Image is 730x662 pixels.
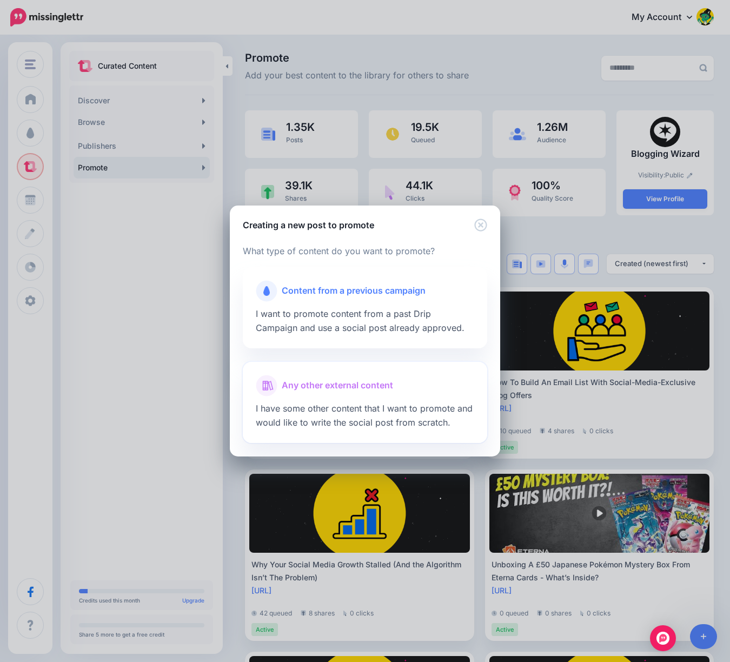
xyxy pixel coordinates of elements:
[650,625,676,651] div: Open Intercom Messenger
[256,308,464,333] span: I want to promote content from a past Drip Campaign and use a social post already approved.
[282,379,393,393] span: Any other external content
[282,284,426,298] span: Content from a previous campaign
[243,244,487,259] p: What type of content do you want to promote?
[263,286,270,296] img: drip-campaigns.png
[474,219,487,232] button: Close
[256,403,473,428] span: I have some other content that I want to promote and would like to write the social post from scr...
[243,219,374,231] h5: Creating a new post to promote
